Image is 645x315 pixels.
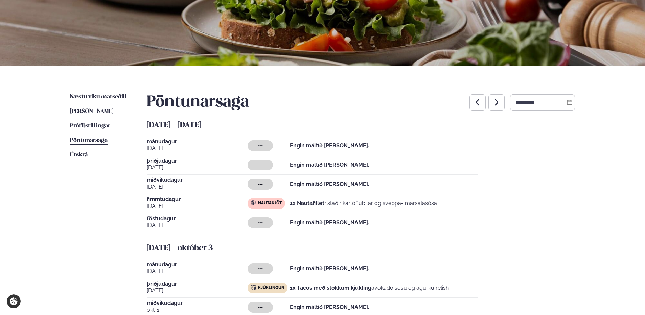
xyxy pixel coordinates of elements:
[70,152,88,158] span: Útskrá
[258,201,282,206] span: Nautakjöt
[290,181,369,187] strong: Engin máltíð [PERSON_NAME].
[147,183,248,191] span: [DATE]
[147,202,248,210] span: [DATE]
[258,143,263,148] span: ---
[147,221,248,229] span: [DATE]
[258,266,263,271] span: ---
[147,197,248,202] span: fimmtudagur
[70,93,127,101] a: Næstu viku matseðill
[251,285,256,290] img: chicken.svg
[7,294,21,308] a: Cookie settings
[147,300,248,306] span: miðvikudagur
[147,306,248,314] span: okt. 1
[147,243,575,254] h5: [DATE] - október 3
[70,137,108,145] a: Pöntunarsaga
[258,162,263,168] span: ---
[147,262,248,267] span: mánudagur
[251,200,256,205] img: beef.svg
[147,287,248,295] span: [DATE]
[290,199,437,208] p: ristaðir kartöflubitar og sveppa- marsalasósa
[147,120,575,131] h5: [DATE] - [DATE]
[147,267,248,275] span: [DATE]
[70,94,127,100] span: Næstu viku matseðill
[147,281,248,287] span: þriðjudagur
[290,219,369,226] strong: Engin máltíð [PERSON_NAME].
[258,305,263,310] span: ---
[290,265,369,272] strong: Engin máltíð [PERSON_NAME].
[147,139,248,144] span: mánudagur
[147,216,248,221] span: föstudagur
[258,285,284,291] span: Kjúklingur
[258,181,263,187] span: ---
[290,162,369,168] strong: Engin máltíð [PERSON_NAME].
[290,285,371,291] strong: 1x Tacos með stökkum kjúkling
[258,220,263,225] span: ---
[147,177,248,183] span: miðvikudagur
[70,122,110,130] a: Prófílstillingar
[147,158,248,164] span: þriðjudagur
[147,93,249,112] h2: Pöntunarsaga
[70,123,110,129] span: Prófílstillingar
[70,138,108,143] span: Pöntunarsaga
[70,107,113,116] a: [PERSON_NAME]
[290,284,449,292] p: avókadó sósu og agúrku relish
[147,164,248,172] span: [DATE]
[290,142,369,149] strong: Engin máltíð [PERSON_NAME].
[147,144,248,152] span: [DATE]
[70,108,113,114] span: [PERSON_NAME]
[290,304,369,310] strong: Engin máltíð [PERSON_NAME].
[70,151,88,159] a: Útskrá
[290,200,324,207] strong: 1x Nautafillet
